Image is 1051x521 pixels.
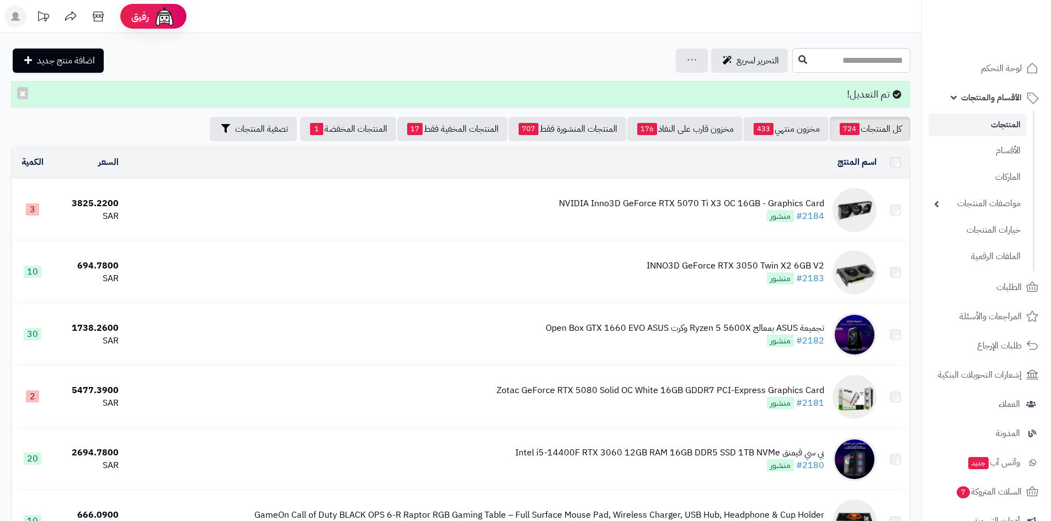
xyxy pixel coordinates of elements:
[24,266,41,278] span: 10
[929,391,1044,417] a: العملاء
[754,123,773,135] span: 433
[29,6,57,30] a: تحديثات المنصة
[938,367,1022,383] span: إشعارات التحويلات البنكية
[13,49,104,73] a: اضافة منتج جديد
[711,49,788,73] a: التحرير لسريع
[58,197,119,210] div: 3825.2200
[58,322,119,335] div: 1738.2600
[833,250,877,294] img: INNO3D GeForce RTX 3050 Twin X2 6GB V2
[796,272,824,285] a: #2183
[519,123,538,135] span: 707
[58,210,119,223] div: SAR
[968,457,989,469] span: جديد
[24,328,41,340] span: 30
[509,117,626,141] a: المنتجات المنشورة فقط707
[833,313,877,357] img: تجميعة ASUS بمعالج Ryzen 5 5600X وكرت Open Box GTX 1660 EVO ASUS
[796,210,824,223] a: #2184
[497,384,824,397] div: Zotac GeForce RTX 5080 Solid OC White 16GB GDDR7 PCI-Express Graphics Card
[58,397,119,410] div: SAR
[58,384,119,397] div: 5477.3900
[58,459,119,472] div: SAR
[397,117,508,141] a: المنتجات المخفية فقط17
[837,155,877,169] a: اسم المنتج
[929,245,1026,268] a: الملفات الرقمية
[26,203,39,216] span: 3
[546,322,824,335] div: تجميعة ASUS بمعالج Ryzen 5 5600X وكرت Open Box GTX 1660 EVO ASUS
[58,260,119,272] div: 694.7800
[515,447,824,459] div: بي سي قيمنق Intel i5-14400F RTX 3060 12GB RAM 16GB DDR5 SSD 1TB NVMe
[929,165,1026,189] a: الماركات
[26,390,39,402] span: 2
[796,334,824,347] a: #2182
[22,155,44,169] a: الكمية
[131,10,149,23] span: رفيق
[737,54,779,67] span: التحرير لسريع
[559,197,824,210] div: NVIDIA Inno3D GeForce RTX 5070 Ti X3 OC 16GB - Graphics Card
[407,123,423,135] span: 17
[58,272,119,285] div: SAR
[767,335,794,347] span: منشور
[153,6,175,28] img: ai-face.png
[996,426,1020,441] span: المدونة
[929,362,1044,388] a: إشعارات التحويلات البنكية
[235,122,288,136] span: تصفية المنتجات
[929,218,1026,242] a: خيارات المنتجات
[956,484,1022,499] span: السلات المتروكة
[24,453,41,465] span: 20
[767,210,794,222] span: منشور
[929,55,1044,82] a: لوحة التحكم
[58,447,119,459] div: 2694.7800
[210,117,297,141] button: تصفية المنتجات
[929,192,1026,216] a: مواصفات المنتجات
[929,479,1044,505] a: السلات المتروكة7
[11,81,910,108] div: تم التعديل!
[929,449,1044,476] a: وآتس آبجديد
[37,54,95,67] span: اضافة منتج جديد
[959,309,1022,324] span: المراجعات والأسئلة
[929,420,1044,447] a: المدونة
[833,437,877,481] img: بي سي قيمنق Intel i5-14400F RTX 3060 12GB RAM 16GB DDR5 SSD 1TB NVMe
[300,117,396,141] a: المنتجات المخفضة1
[627,117,743,141] a: مخزون قارب على النفاذ176
[929,274,1044,300] a: الطلبات
[767,272,794,284] span: منشور
[929,332,1044,359] a: طلبات الإرجاع
[999,396,1020,412] span: العملاء
[647,260,824,272] div: INNO3D GeForce RTX 3050 Twin X2 6GB V2
[17,87,28,99] button: ×
[833,375,877,419] img: Zotac GeForce RTX 5080 Solid OC White 16GB GDDR7 PCI-Express Graphics Card
[977,338,1022,353] span: طلبات الإرجاع
[98,155,119,169] a: السعر
[830,117,910,141] a: كل المنتجات724
[796,396,824,410] a: #2181
[767,397,794,409] span: منشور
[744,117,829,141] a: مخزون منتهي433
[796,459,824,472] a: #2180
[767,459,794,471] span: منشور
[957,486,970,498] span: 7
[833,188,877,232] img: NVIDIA Inno3D GeForce RTX 5070 Ti X3 OC 16GB - Graphics Card
[996,280,1022,295] span: الطلبات
[637,123,657,135] span: 176
[310,123,323,135] span: 1
[58,335,119,347] div: SAR
[929,303,1044,330] a: المراجعات والأسئلة
[967,455,1020,470] span: وآتس آب
[929,139,1026,163] a: الأقسام
[929,114,1026,136] a: المنتجات
[961,90,1022,105] span: الأقسام والمنتجات
[981,61,1022,76] span: لوحة التحكم
[840,123,860,135] span: 724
